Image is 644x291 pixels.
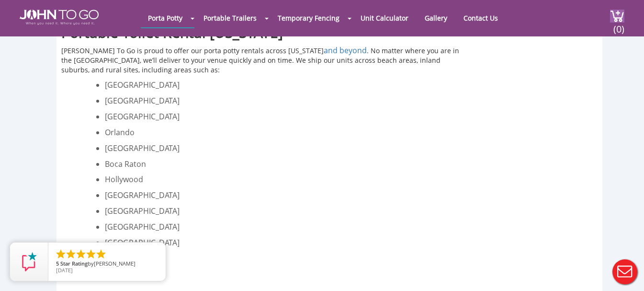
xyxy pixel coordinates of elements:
span: Orlando [105,127,135,138]
span: [GEOGRAPHIC_DATA] [105,143,180,153]
img: JOHN to go [20,10,99,25]
a: Unit Calculator [353,9,416,27]
span: (0) [613,15,624,35]
li:  [65,248,77,260]
span: [GEOGRAPHIC_DATA] [105,190,180,200]
span: [GEOGRAPHIC_DATA] [105,206,180,216]
span: [PERSON_NAME] To Go is proud to offer our porta potty rentals across [US_STATE] [61,46,324,55]
a: Gallery [418,9,454,27]
span: Boca Raton [105,159,146,169]
span: Hollywood [105,174,143,185]
span: [GEOGRAPHIC_DATA] [105,221,180,232]
a: and beyond [324,45,367,56]
a: Porta Potty [141,9,190,27]
span: Star Rating [60,260,88,267]
span: We ship our units across beach areas, inland suburbs, and rural sites, including areas such as: [61,56,441,74]
span: [GEOGRAPHIC_DATA] [105,111,180,122]
span: 5 [56,260,59,267]
span: [PERSON_NAME] [94,260,136,267]
li:  [95,248,107,260]
img: cart a [610,10,624,23]
a: Portable Trailers [196,9,264,27]
li:  [75,248,87,260]
span: [DATE] [56,267,73,274]
span: by [56,261,158,268]
li:  [55,248,67,260]
li:  [85,248,97,260]
button: Live Chat [606,253,644,291]
span: [GEOGRAPHIC_DATA] [105,237,180,248]
img: Review Rating [20,252,39,271]
span: [GEOGRAPHIC_DATA] [105,80,180,90]
a: Contact Us [456,9,505,27]
a: Temporary Fencing [271,9,347,27]
span: . No matter where you are in the [GEOGRAPHIC_DATA], we’ll deliver to your venue quickly and on time. [61,46,459,65]
span: [GEOGRAPHIC_DATA] [105,95,180,106]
